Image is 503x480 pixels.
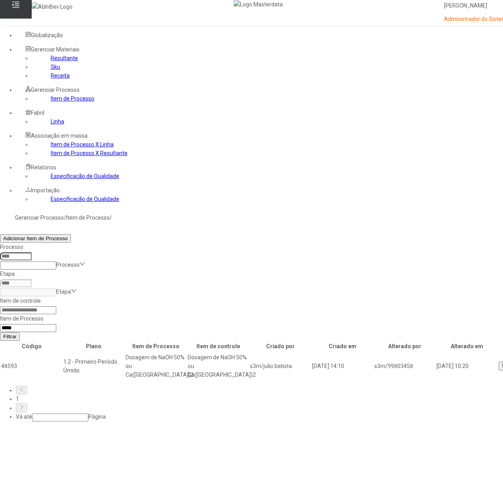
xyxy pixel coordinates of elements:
th: Código [1,342,62,351]
th: Item de controle [187,342,249,351]
nz-breadcrumb-separator: / [64,214,66,221]
a: Receita [51,72,70,79]
span: Gerenciar Processo [31,87,80,93]
nz-breadcrumb-separator: / [110,214,112,221]
a: Item de Processo X Linha [51,141,114,148]
td: 48593 [1,353,62,379]
a: Sku [51,64,60,70]
th: Item de Processo [125,342,187,351]
span: Gerenciar Materiais [31,46,80,53]
td: [DATE] 14:10 [312,353,373,379]
th: Criado por [250,342,311,351]
img: AbInBev Logo [32,2,72,11]
span: Globalização [31,32,63,38]
a: Item de Processo X Resultante [51,150,128,156]
a: Resultante [51,55,78,61]
td: 1.2 - Primeiro Período Úmido [63,353,124,379]
a: Gerenciar Processo [15,214,64,221]
span: Fabril [31,110,44,116]
a: Linha [51,118,64,125]
a: Item de Processo [66,214,110,221]
th: Alterado em [436,342,497,351]
th: Plano [63,342,124,351]
td: Dosagem de NaOH 50% ou Ca([GEOGRAPHIC_DATA])2 [187,353,249,379]
span: Importação [31,187,60,194]
a: Especificação de Qualidade [51,196,119,202]
th: Alterado por [374,342,435,351]
a: Item de Processo [51,95,94,102]
td: Dosagem de NaOH 50% ou Ca([GEOGRAPHIC_DATA])2 [125,353,187,379]
a: 1 [16,396,19,402]
a: Especificação de Qualidade [51,173,119,179]
span: Adicionar Item de Processo [3,235,68,241]
td: s3m/99803458 [374,353,435,379]
td: [DATE] 10:20 [436,353,497,379]
td: s3m/julio.batista [250,353,311,379]
th: Criado em [312,342,373,351]
span: Associação em massa [31,133,88,139]
span: Relatórios [31,164,56,171]
nz-select-placeholder: Processo [56,262,80,268]
span: Filtrar [3,334,17,340]
nz-select-placeholder: Etapa [56,288,71,295]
